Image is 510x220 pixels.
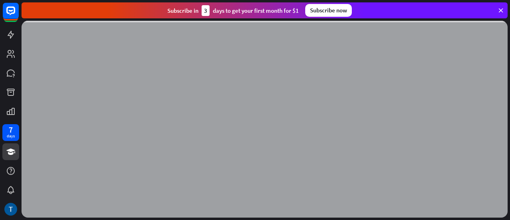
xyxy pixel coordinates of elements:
[7,133,15,139] div: days
[9,126,13,133] div: 7
[305,4,352,17] div: Subscribe now
[167,5,299,16] div: Subscribe in days to get your first month for $1
[2,124,19,141] a: 7 days
[202,5,210,16] div: 3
